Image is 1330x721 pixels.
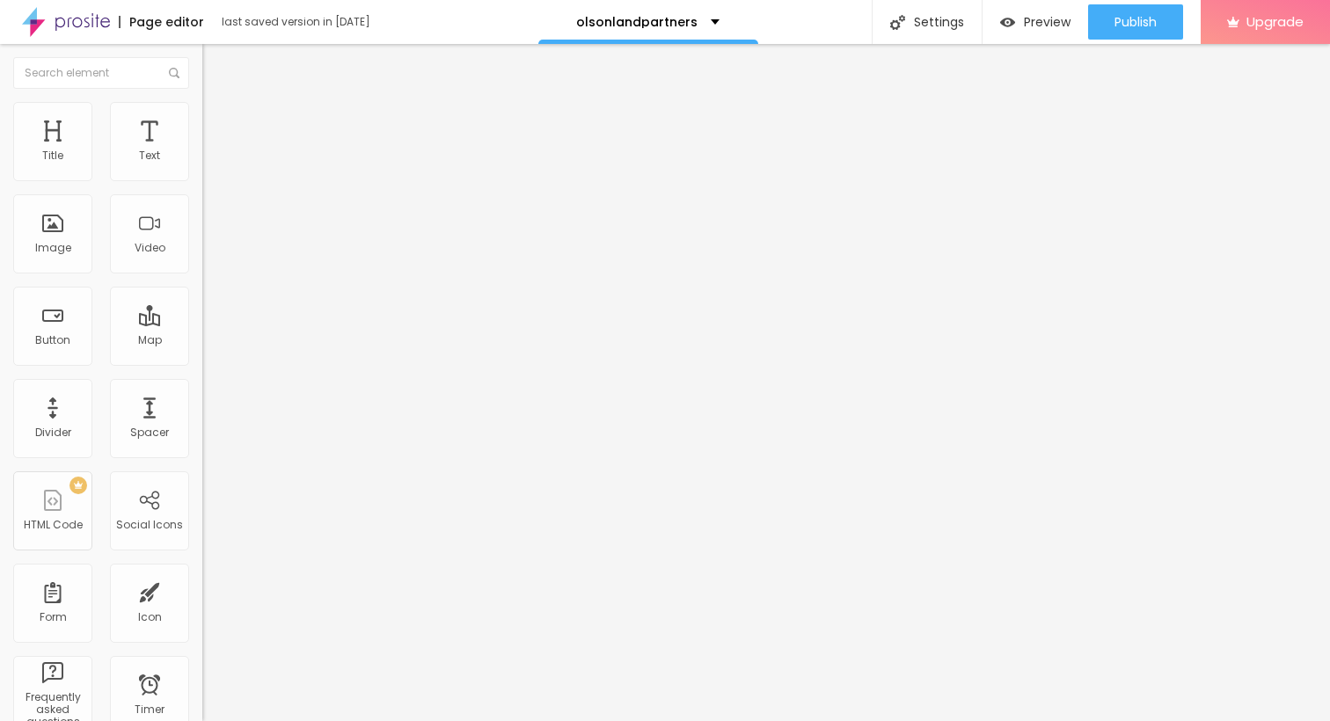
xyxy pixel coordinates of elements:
[1246,14,1304,29] span: Upgrade
[42,149,63,162] div: Title
[35,426,71,439] div: Divider
[202,44,1330,721] iframe: Editor
[35,242,71,254] div: Image
[139,149,160,162] div: Text
[1024,15,1071,29] span: Preview
[1088,4,1183,40] button: Publish
[135,242,165,254] div: Video
[130,426,169,439] div: Spacer
[222,17,424,27] div: last saved version in [DATE]
[138,334,162,346] div: Map
[169,68,179,78] img: Icone
[1000,15,1015,30] img: view-1.svg
[890,15,905,30] img: Icone
[138,611,162,623] div: Icon
[1114,15,1157,29] span: Publish
[576,16,698,28] p: olsonlandpartners
[35,334,70,346] div: Button
[13,57,189,89] input: Search element
[983,4,1088,40] button: Preview
[119,16,204,28] div: Page editor
[116,519,183,531] div: Social Icons
[40,611,67,623] div: Form
[24,519,83,531] div: HTML Code
[135,703,164,716] div: Timer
